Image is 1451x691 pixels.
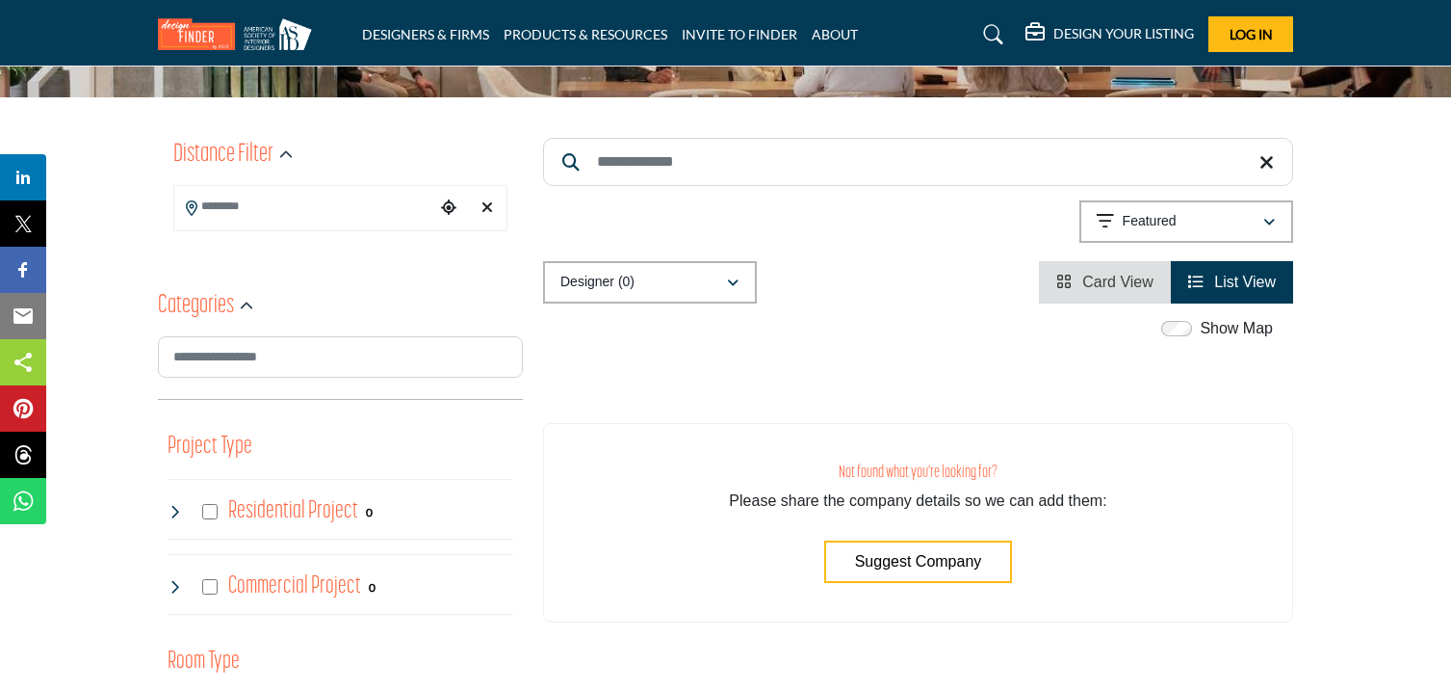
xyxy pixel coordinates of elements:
h4: Commercial Project: Involve the design, construction, or renovation of spaces used for business p... [228,570,361,603]
span: Log In [1230,26,1273,42]
li: List View [1171,261,1293,304]
button: Project Type [168,429,252,465]
span: List View [1214,274,1276,290]
h2: Distance Filter [173,138,273,173]
h5: DESIGN YOUR LISTING [1053,25,1194,42]
img: Site Logo [158,18,322,50]
a: INVITE TO FINDER [682,26,797,42]
h3: Not found what you're looking for? [583,463,1254,483]
input: Search Keyword [543,138,1293,186]
button: Featured [1079,200,1293,243]
a: PRODUCTS & RESOURCES [504,26,667,42]
button: Designer (0) [543,261,757,304]
label: Show Map [1200,317,1273,340]
p: Featured [1123,212,1177,231]
button: Room Type [168,644,240,680]
div: Choose your current location [434,188,463,229]
p: Designer (0) [560,273,635,292]
span: Card View [1082,274,1153,290]
h2: Categories [158,289,234,324]
input: Search Location [174,188,434,226]
a: View Card [1056,274,1153,290]
a: Search [965,19,1016,50]
li: Card View [1039,261,1171,304]
span: Suggest Company [855,553,982,570]
div: 0 Results For Residential Project [366,503,373,520]
input: Select Commercial Project checkbox [202,579,218,595]
b: 0 [366,506,373,519]
div: 0 Results For Commercial Project [369,578,376,596]
a: ABOUT [812,26,858,42]
b: 0 [369,581,376,595]
div: Clear search location [473,188,502,229]
button: Log In [1208,16,1293,52]
input: Select Residential Project checkbox [202,504,218,519]
input: Search Category [158,336,523,378]
div: DESIGN YOUR LISTING [1025,23,1194,46]
span: Please share the company details so we can add them: [729,492,1106,509]
a: View List [1188,274,1276,290]
button: Suggest Company [824,541,1013,583]
h4: Residential Project: Types of projects range from simple residential renovations to highly comple... [228,494,358,528]
a: DESIGNERS & FIRMS [362,26,489,42]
